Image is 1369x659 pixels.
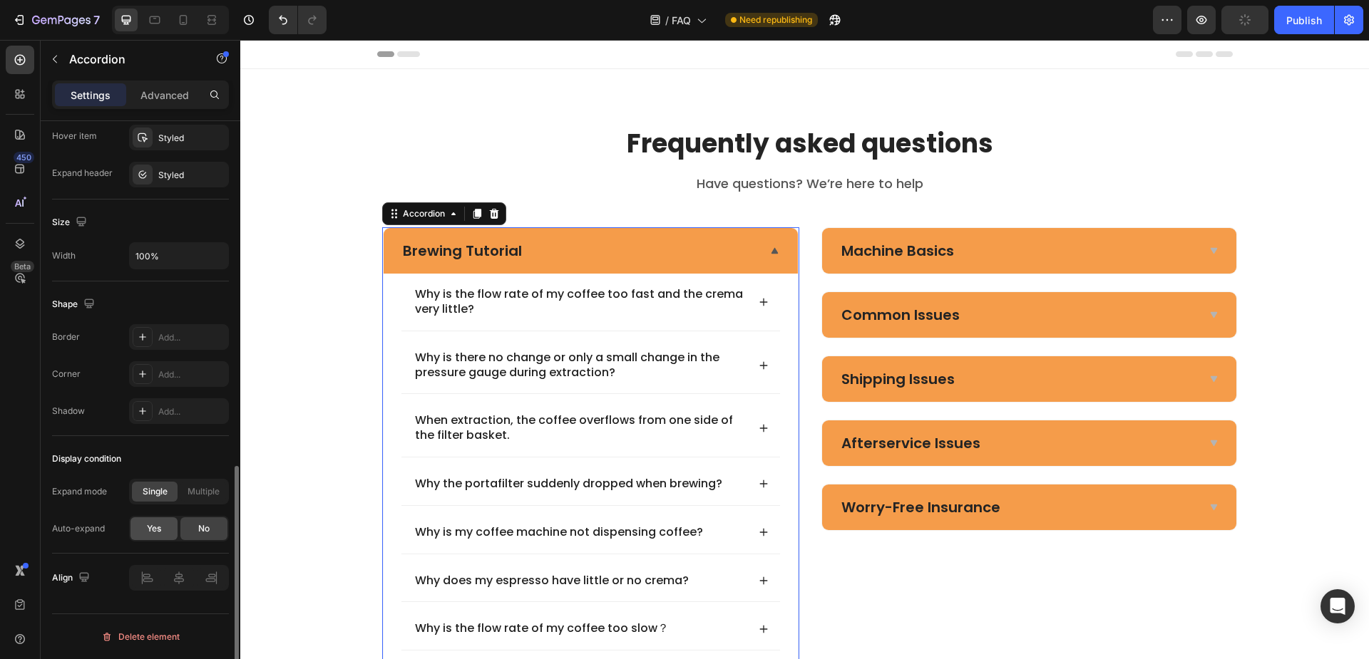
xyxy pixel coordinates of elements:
div: Add... [158,405,225,418]
div: Styled [158,132,225,145]
button: 7 [6,6,106,34]
div: Shape [52,295,98,314]
button: Delete element [52,626,229,648]
input: Auto [130,243,228,269]
span: Single [143,485,168,498]
div: Auto-expand [52,522,105,535]
p: Worry-Free Insurance [601,458,760,477]
p: Settings [71,88,111,103]
p: Common Issues [601,266,719,284]
div: Styled [158,169,225,182]
span: Multiple [188,485,220,498]
p: Machine Basics [601,202,714,220]
span: Need republishing [739,14,812,26]
div: Add... [158,331,225,344]
div: 450 [14,152,34,163]
div: Border [52,331,80,343]
div: Display condition [52,452,121,465]
div: Open Intercom Messenger [1321,589,1355,623]
p: Advanced [140,88,189,103]
div: Corner [52,368,81,380]
div: Shadow [52,405,85,417]
div: Align [52,569,93,588]
button: Publish [1274,6,1334,34]
div: Beta [11,261,34,272]
div: Hover item [52,130,97,142]
span: FAQ [672,13,691,28]
div: Add... [158,368,225,381]
div: Expand header [52,167,113,180]
p: 7 [93,11,100,28]
div: Expand mode [52,485,107,498]
span: No [198,522,210,535]
div: Undo/Redo [269,6,327,34]
div: Publish [1286,13,1322,28]
p: Shipping Issues [601,330,714,348]
span: / [665,13,669,28]
iframe: Design area [240,40,1369,659]
span: Yes [147,522,161,535]
p: Afterservice Issues [601,394,740,412]
div: Size [52,213,90,232]
div: Delete element [101,628,180,645]
div: Width [52,249,76,262]
p: Accordion [69,51,190,68]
